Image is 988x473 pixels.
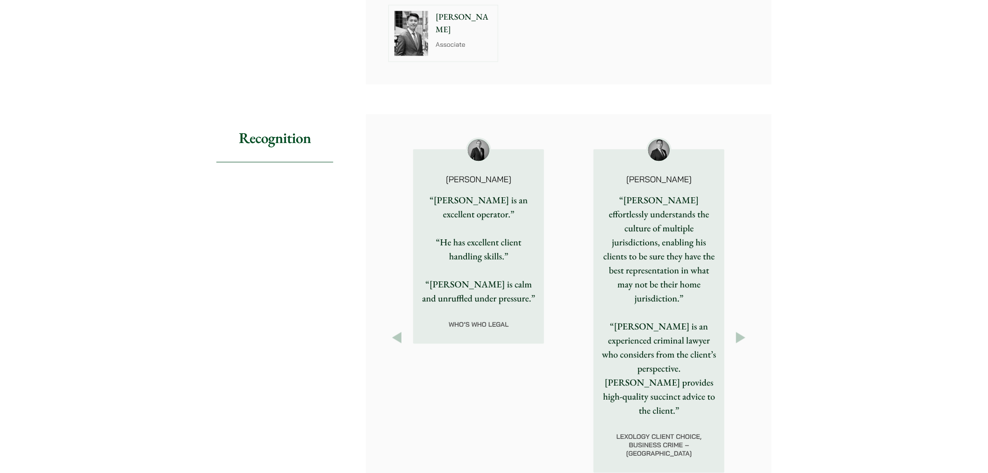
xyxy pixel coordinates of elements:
[436,40,492,50] p: Associate
[421,193,537,221] p: “[PERSON_NAME] is an excellent operator.”
[732,329,749,346] button: Next
[436,11,492,36] p: [PERSON_NAME]
[601,193,717,305] p: “[PERSON_NAME] effortlessly understands the culture of multiple jurisdictions, enabling his clien...
[413,305,544,344] div: Who’s Who Legal
[421,277,537,305] p: “[PERSON_NAME] is calm and unruffled under pressure.”
[609,175,709,184] p: [PERSON_NAME]
[216,114,333,162] h2: Recognition
[421,235,537,263] p: “He has excellent client handling skills.”
[388,329,405,346] button: Previous
[428,175,529,184] p: [PERSON_NAME]
[601,319,717,417] p: “[PERSON_NAME] is an experienced criminal lawyer who considers from the client’s perspective. [PE...
[594,417,724,473] div: Lexology Client Choice, Business Crime – [GEOGRAPHIC_DATA]
[388,5,498,62] a: [PERSON_NAME] Associate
